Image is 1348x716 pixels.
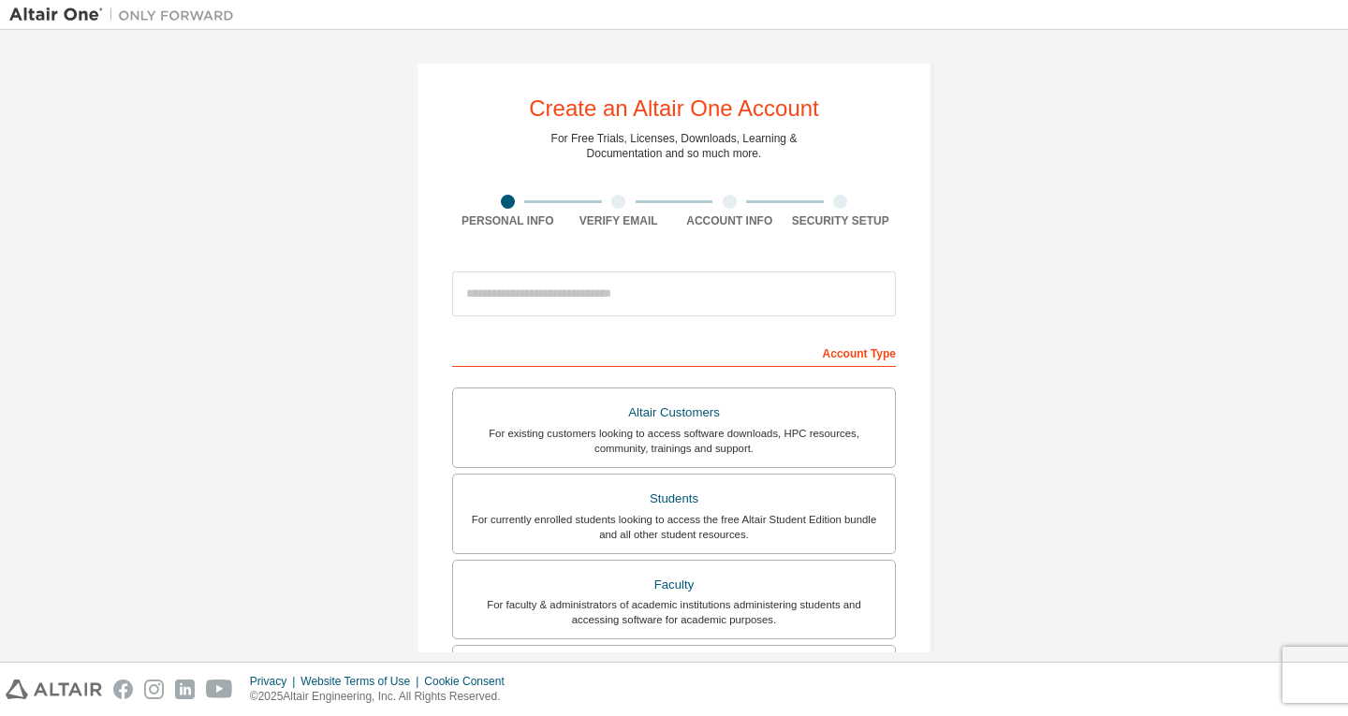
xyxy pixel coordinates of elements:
img: Altair One [9,6,243,24]
div: Personal Info [452,213,564,228]
div: Faculty [464,572,884,598]
div: Create an Altair One Account [529,97,819,120]
div: Cookie Consent [424,674,515,689]
div: Security Setup [785,213,897,228]
div: Privacy [250,674,300,689]
div: Students [464,486,884,512]
div: Verify Email [564,213,675,228]
img: linkedin.svg [175,679,195,699]
div: Website Terms of Use [300,674,424,689]
img: altair_logo.svg [6,679,102,699]
div: For currently enrolled students looking to access the free Altair Student Edition bundle and all ... [464,512,884,542]
div: Account Info [674,213,785,228]
div: For faculty & administrators of academic institutions administering students and accessing softwa... [464,597,884,627]
img: facebook.svg [113,679,133,699]
div: For Free Trials, Licenses, Downloads, Learning & Documentation and so much more. [551,131,798,161]
img: youtube.svg [206,679,233,699]
p: © 2025 Altair Engineering, Inc. All Rights Reserved. [250,689,516,705]
div: Altair Customers [464,400,884,426]
div: Account Type [452,337,896,367]
img: instagram.svg [144,679,164,699]
div: For existing customers looking to access software downloads, HPC resources, community, trainings ... [464,426,884,456]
